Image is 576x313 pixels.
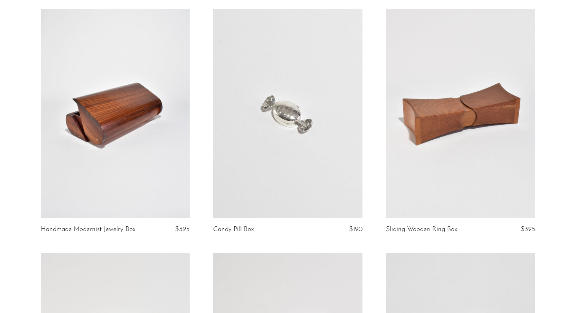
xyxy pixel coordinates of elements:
[175,226,190,233] span: $395
[386,226,457,233] a: Sliding Wooden Ring Box
[349,226,362,233] span: $190
[521,226,535,233] span: $395
[213,226,254,233] a: Candy Pill Box
[41,226,136,233] a: Handmade Modernist Jewelry Box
